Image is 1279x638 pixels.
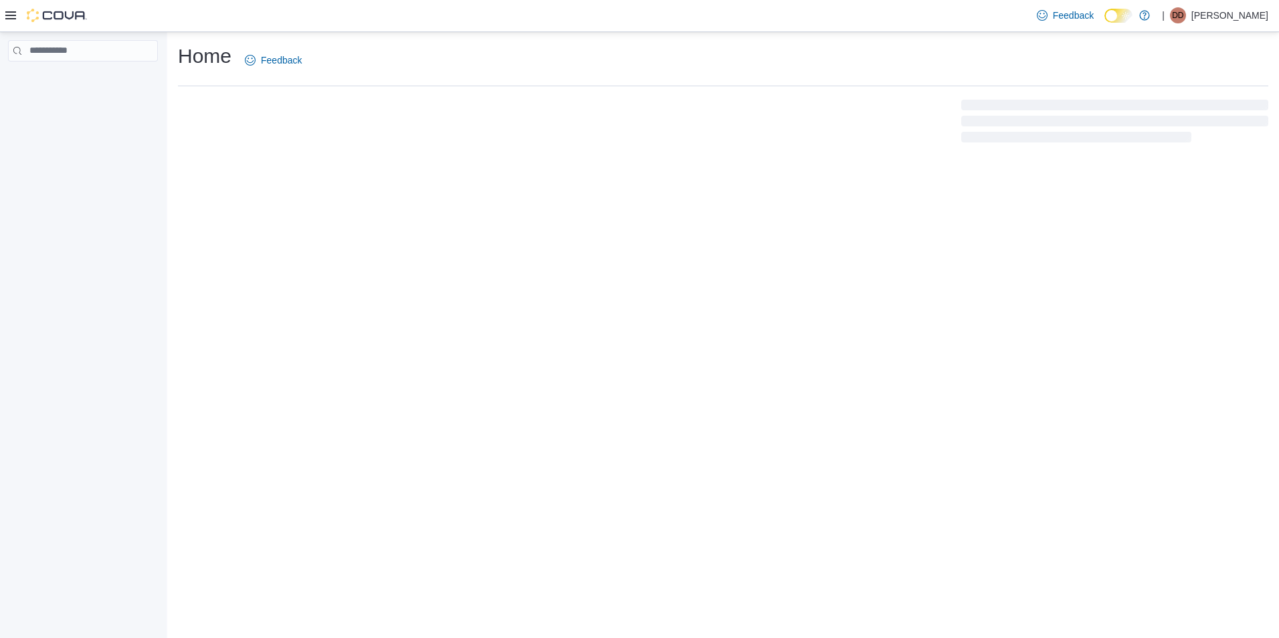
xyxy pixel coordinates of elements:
[961,102,1268,145] span: Loading
[1170,7,1186,23] div: Don Dowe
[1191,7,1268,23] p: [PERSON_NAME]
[1162,7,1165,23] p: |
[1053,9,1094,22] span: Feedback
[1172,7,1183,23] span: DD
[239,47,307,74] a: Feedback
[1031,2,1099,29] a: Feedback
[261,54,302,67] span: Feedback
[27,9,87,22] img: Cova
[1104,9,1133,23] input: Dark Mode
[8,64,158,96] nav: Complex example
[178,43,231,70] h1: Home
